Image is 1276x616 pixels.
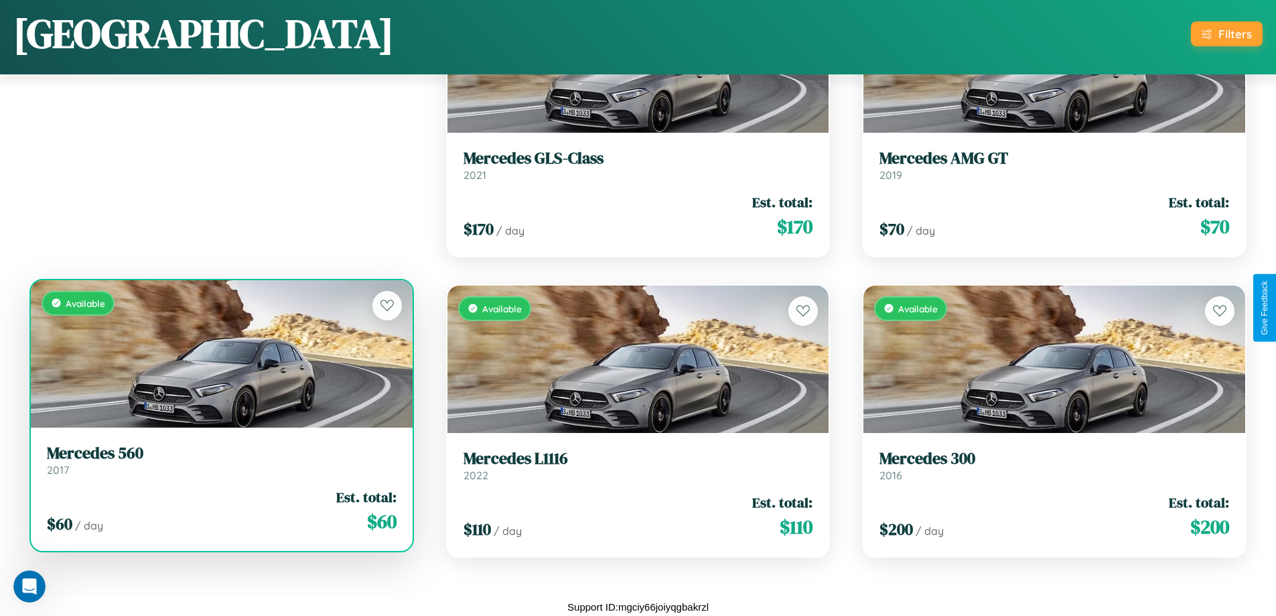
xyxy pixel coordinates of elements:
span: Available [66,298,105,309]
a: Mercedes 5602017 [47,444,397,477]
span: / day [907,224,935,237]
span: Est. total: [752,493,812,512]
span: $ 170 [777,213,812,240]
iframe: Intercom live chat [13,570,46,603]
button: Filters [1191,21,1263,46]
div: Give Feedback [1260,281,1269,335]
a: Mercedes L11162022 [464,449,813,482]
span: $ 200 [1190,513,1229,540]
a: Mercedes AMG GT2019 [879,149,1229,182]
span: $ 60 [367,508,397,535]
span: $ 60 [47,513,72,535]
h3: Mercedes L1116 [464,449,813,469]
h3: Mercedes 560 [47,444,397,463]
span: $ 200 [879,518,913,540]
span: / day [494,524,522,538]
h3: Mercedes GLS-Class [464,149,813,168]
span: Available [898,303,938,314]
a: Mercedes GLS-Class2021 [464,149,813,182]
h3: Mercedes 300 [879,449,1229,469]
span: / day [916,524,944,538]
span: / day [75,519,103,532]
span: $ 70 [879,218,904,240]
a: Mercedes 3002016 [879,449,1229,482]
h1: [GEOGRAPHIC_DATA] [13,6,394,61]
span: Est. total: [1169,493,1229,512]
span: Available [482,303,522,314]
p: Support ID: mgciy66joiyqgbakrzl [567,598,709,616]
span: Est. total: [336,487,397,507]
span: 2017 [47,463,69,477]
span: / day [496,224,524,237]
span: 2021 [464,168,486,182]
span: 2019 [879,168,902,182]
span: $ 170 [464,218,494,240]
div: Filters [1218,27,1252,41]
span: $ 110 [464,518,491,540]
span: 2016 [879,469,902,482]
span: Est. total: [752,192,812,212]
span: 2022 [464,469,488,482]
span: $ 70 [1200,213,1229,240]
span: $ 110 [780,513,812,540]
span: Est. total: [1169,192,1229,212]
h3: Mercedes AMG GT [879,149,1229,168]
